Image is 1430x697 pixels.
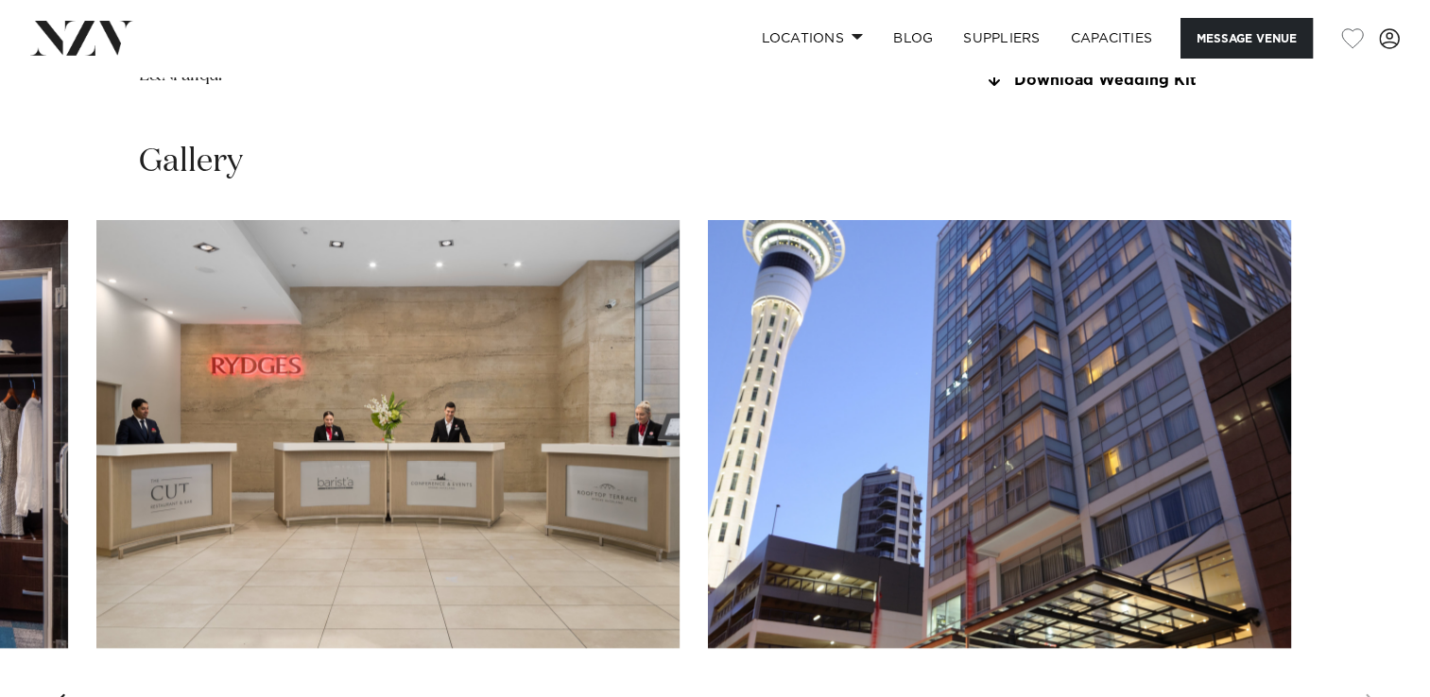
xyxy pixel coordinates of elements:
[139,141,243,183] h2: Gallery
[1180,18,1313,59] button: Message Venue
[878,18,948,59] a: BLOG
[1056,18,1168,59] a: Capacities
[96,220,680,648] swiper-slide: 29 / 30
[948,18,1055,59] a: SUPPLIERS
[983,73,1291,90] a: Download Wedding Kit
[746,18,878,59] a: Locations
[30,21,133,55] img: nzv-logo.png
[708,220,1291,648] swiper-slide: 30 / 30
